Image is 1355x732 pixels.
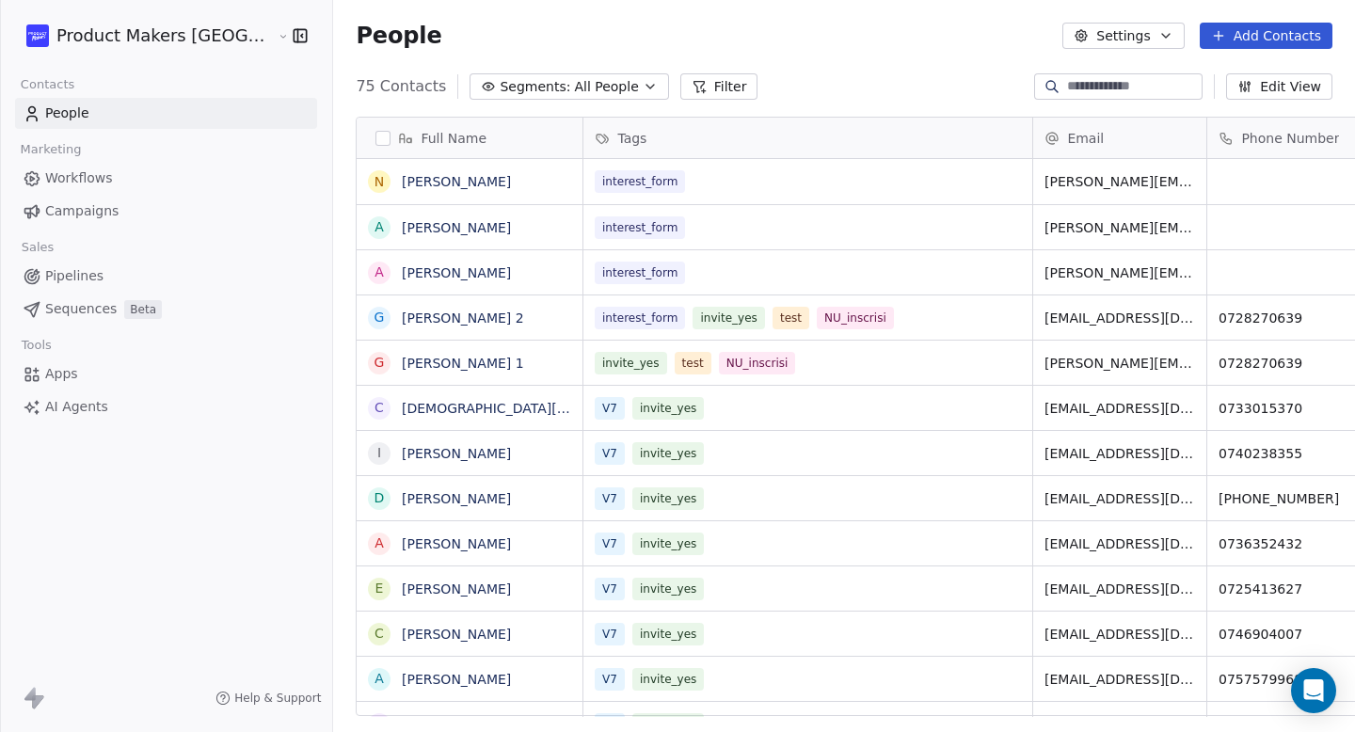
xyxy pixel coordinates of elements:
div: N [375,172,384,192]
span: Full Name [421,129,486,148]
div: C [375,398,385,418]
span: People [45,103,89,123]
span: [PERSON_NAME][EMAIL_ADDRESS][DOMAIN_NAME] [1044,263,1195,282]
span: [EMAIL_ADDRESS][DOMAIN_NAME] [1044,444,1195,463]
span: [PERSON_NAME][EMAIL_ADDRESS][DOMAIN_NAME] [1044,172,1195,191]
span: Segments: [500,77,570,97]
div: Email [1033,118,1206,158]
span: [EMAIL_ADDRESS][DOMAIN_NAME] [1044,399,1195,418]
a: [PERSON_NAME] [402,265,511,280]
img: logo-pm-flat-whiteonblue@2x.png [26,24,49,47]
span: [EMAIL_ADDRESS][DOMAIN_NAME] [1044,670,1195,689]
span: interest_form [595,307,685,329]
span: V7 [595,668,625,691]
span: [EMAIL_ADDRESS][DOMAIN_NAME] [1044,309,1195,327]
span: invite_yes [632,668,705,691]
span: [PERSON_NAME][EMAIL_ADDRESS][PERSON_NAME][DOMAIN_NAME] [1044,218,1195,237]
span: Tags [617,129,646,148]
a: [PERSON_NAME] [402,220,511,235]
div: G [375,353,385,373]
span: Email [1067,129,1104,148]
span: [EMAIL_ADDRESS][DOMAIN_NAME] [1044,625,1195,644]
div: E [375,579,384,598]
span: Sequences [45,299,117,319]
div: A [375,669,385,689]
span: Pipelines [45,266,104,286]
a: Help & Support [215,691,321,706]
a: Pipelines [15,261,317,292]
span: NU_inscrisi [817,307,894,329]
a: [PERSON_NAME] [402,491,511,506]
span: interest_form [595,216,685,239]
span: invite_yes [632,487,705,510]
span: Tools [13,331,59,359]
div: A [375,263,385,282]
span: interest_form [595,170,685,193]
div: A [375,533,385,553]
a: [PERSON_NAME] [402,717,511,732]
div: A [375,217,385,237]
button: Filter [680,73,758,100]
span: People [356,22,441,50]
div: I [377,443,381,463]
span: V7 [595,442,625,465]
div: grid [357,159,583,717]
a: People [15,98,317,129]
span: [PERSON_NAME][EMAIL_ADDRESS][DOMAIN_NAME] [1044,354,1195,373]
span: NU_inscrisi [719,352,796,374]
span: All People [574,77,638,97]
a: Workflows [15,163,317,194]
a: [PERSON_NAME] [402,581,511,597]
span: invite_yes [632,442,705,465]
span: Campaigns [45,201,119,221]
span: Workflows [45,168,113,188]
a: [PERSON_NAME] [402,536,511,551]
span: [EMAIL_ADDRESS][DOMAIN_NAME] [1044,534,1195,553]
a: Apps [15,358,317,390]
span: V7 [595,533,625,555]
span: Contacts [12,71,83,99]
a: [PERSON_NAME] [402,672,511,687]
div: Tags [583,118,1032,158]
span: Phone Number [1241,129,1339,148]
span: invite_yes [632,533,705,555]
a: [PERSON_NAME] [402,446,511,461]
span: Apps [45,364,78,384]
span: invite_yes [632,623,705,645]
div: G [375,308,385,327]
button: Edit View [1226,73,1332,100]
a: SequencesBeta [15,294,317,325]
div: Full Name [357,118,582,158]
span: Marketing [12,135,89,164]
span: invite_yes [632,578,705,600]
a: Campaigns [15,196,317,227]
span: Help & Support [234,691,321,706]
span: [EMAIL_ADDRESS][DOMAIN_NAME] [1044,489,1195,508]
span: Product Makers [GEOGRAPHIC_DATA] [56,24,273,48]
a: [PERSON_NAME] [402,174,511,189]
a: AI Agents [15,391,317,422]
span: invite_yes [693,307,766,329]
a: [PERSON_NAME] [402,627,511,642]
a: [PERSON_NAME] 2 [402,310,524,326]
div: Open Intercom Messenger [1291,668,1336,713]
span: invite_yes [595,352,667,374]
span: invite_yes [632,397,705,420]
span: test [773,307,809,329]
span: [EMAIL_ADDRESS][DOMAIN_NAME] [1044,580,1195,598]
span: V7 [595,487,625,510]
span: 75 Contacts [356,75,446,98]
a: [PERSON_NAME] 1 [402,356,524,371]
span: V7 [595,578,625,600]
button: Product Makers [GEOGRAPHIC_DATA] [23,20,263,52]
span: Sales [13,233,62,262]
span: test [675,352,711,374]
button: Add Contacts [1200,23,1332,49]
span: V7 [595,623,625,645]
span: Beta [124,300,162,319]
button: Settings [1062,23,1184,49]
span: V7 [595,397,625,420]
span: interest_form [595,262,685,284]
a: [DEMOGRAPHIC_DATA][PERSON_NAME] [402,401,661,416]
span: AI Agents [45,397,108,417]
